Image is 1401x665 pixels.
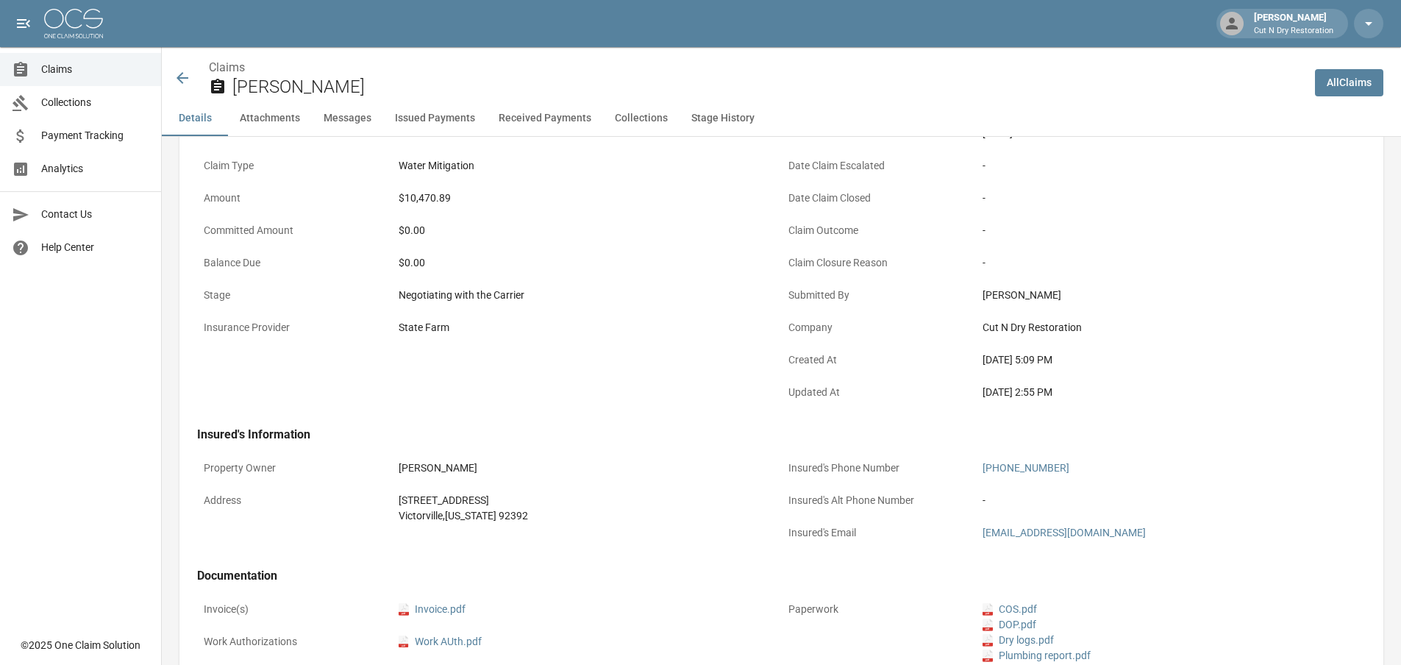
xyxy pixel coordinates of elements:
div: $10,470.89 [399,191,775,206]
p: Date Claim Escalated [782,152,977,180]
p: Address [197,486,392,515]
button: Collections [603,101,680,136]
div: © 2025 One Claim Solution [21,638,140,652]
button: Stage History [680,101,766,136]
div: [PERSON_NAME] [399,460,775,476]
div: Negotiating with the Carrier [399,288,775,303]
p: Insured's Phone Number [782,454,977,483]
div: [DATE] 5:09 PM [983,352,1359,368]
button: Issued Payments [383,101,487,136]
button: Received Payments [487,101,603,136]
div: - [983,191,1359,206]
p: Created At [782,346,977,374]
p: Stage [197,281,392,310]
p: Updated At [782,378,977,407]
p: Claim Outcome [782,216,977,245]
span: Collections [41,95,149,110]
div: $0.00 [399,255,775,271]
h4: Insured's Information [197,427,1366,442]
img: ocs-logo-white-transparent.png [44,9,103,38]
div: - [983,255,1359,271]
a: [PHONE_NUMBER] [983,462,1069,474]
p: Insurance Provider [197,313,392,342]
div: Cut N Dry Restoration [983,320,1359,335]
a: pdfCOS.pdf [983,602,1037,617]
span: Payment Tracking [41,128,149,143]
div: [DATE] 2:55 PM [983,385,1359,400]
a: AllClaims [1315,69,1383,96]
p: Date Claim Closed [782,184,977,213]
button: open drawer [9,9,38,38]
span: Contact Us [41,207,149,222]
p: Work Authorizations [197,627,392,656]
button: Messages [312,101,383,136]
p: Paperwork [782,595,977,624]
div: - [983,493,1359,508]
p: Property Owner [197,454,392,483]
div: - [983,158,1359,174]
h2: [PERSON_NAME] [232,77,1303,98]
span: Analytics [41,161,149,177]
p: Company [782,313,977,342]
span: Claims [41,62,149,77]
div: [PERSON_NAME] [1248,10,1339,37]
a: [EMAIL_ADDRESS][DOMAIN_NAME] [983,527,1146,538]
a: pdfWork AUth.pdf [399,634,482,650]
p: Amount [197,184,392,213]
a: pdfDry logs.pdf [983,633,1054,648]
div: Water Mitigation [399,158,775,174]
div: [STREET_ADDRESS] [399,493,775,508]
div: $0.00 [399,223,775,238]
p: Claim Type [197,152,392,180]
p: Submitted By [782,281,977,310]
div: Victorville , [US_STATE] 92392 [399,508,775,524]
nav: breadcrumb [209,59,1303,77]
p: Insured's Alt Phone Number [782,486,977,515]
p: Committed Amount [197,216,392,245]
a: pdfPlumbing report.pdf [983,648,1091,664]
div: State Farm [399,320,775,335]
button: Attachments [228,101,312,136]
a: Claims [209,60,245,74]
a: pdfDOP.pdf [983,617,1036,633]
p: Cut N Dry Restoration [1254,25,1333,38]
p: Insured's Email [782,519,977,547]
div: - [983,223,1359,238]
div: anchor tabs [162,101,1401,136]
div: [PERSON_NAME] [983,288,1359,303]
p: Invoice(s) [197,595,392,624]
h4: Documentation [197,569,1366,583]
p: Claim Closure Reason [782,249,977,277]
button: Details [162,101,228,136]
p: Balance Due [197,249,392,277]
a: pdfInvoice.pdf [399,602,466,617]
span: Help Center [41,240,149,255]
